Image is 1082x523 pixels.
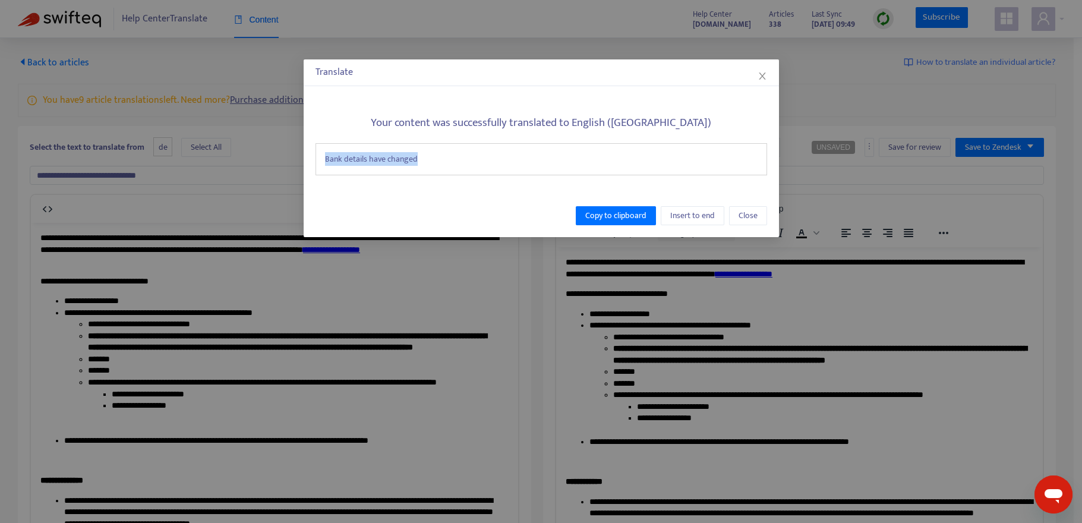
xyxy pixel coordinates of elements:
body: Rich Text Area. Press ALT-0 for help. [10,10,478,430]
span: Copy to clipboard [585,209,646,222]
button: Close [756,70,769,83]
body: Rich Text Area. Press ALT-0 for help. [10,10,478,395]
h5: Your content was successfully translated to English ([GEOGRAPHIC_DATA]) [316,116,767,130]
div: Bank details have changed [316,143,767,175]
span: close [758,71,767,81]
button: Copy to clipboard [576,206,656,225]
button: Close [729,206,767,225]
span: Insert to end [670,209,715,222]
span: Close [739,209,758,222]
iframe: Schaltfläche zum Öffnen des Messaging-Fensters [1034,475,1072,513]
button: Insert to end [661,206,724,225]
div: Translate [316,65,767,80]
